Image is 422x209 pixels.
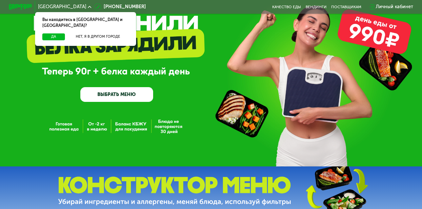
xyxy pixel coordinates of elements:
div: Личный кабинет [376,3,413,10]
a: Вендинги [306,5,327,9]
a: Качество еды [272,5,301,9]
div: поставщикам [331,5,361,9]
div: Вы находитесь в [GEOGRAPHIC_DATA] и [GEOGRAPHIC_DATA]? [35,12,136,33]
span: [GEOGRAPHIC_DATA] [38,5,86,9]
button: Нет, я в другом городе [67,33,129,41]
a: [PHONE_NUMBER] [94,3,146,10]
button: Да [42,33,65,41]
a: ВЫБРАТЬ МЕНЮ [80,87,153,102]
